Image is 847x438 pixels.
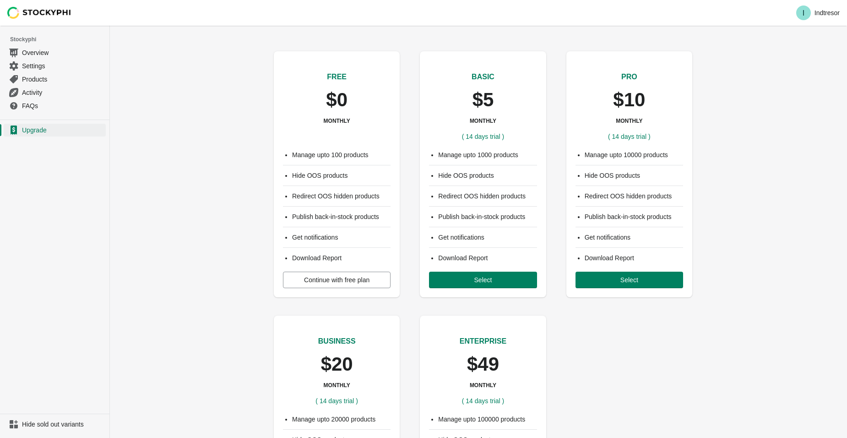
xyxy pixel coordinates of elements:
li: Hide OOS products [585,171,683,180]
span: Hide sold out variants [22,420,104,429]
button: Continue with free plan [283,272,391,288]
li: Manage upto 100 products [292,150,391,159]
span: Products [22,75,104,84]
button: Avatar with initials IIndtresor [793,4,843,22]
li: Get notifications [585,233,683,242]
li: Download Report [292,253,391,263]
li: Download Report [438,253,537,263]
span: Settings [22,61,104,71]
span: BASIC [472,73,494,81]
a: FAQs [4,99,106,112]
a: Products [4,72,106,86]
span: BUSINESS [318,337,356,345]
h3: MONTHLY [324,382,350,389]
li: Redirect OOS hidden products [438,192,537,201]
span: PRO [621,73,637,81]
p: $20 [321,354,353,374]
li: Publish back-in-stock products [438,212,537,221]
li: Manage upto 10000 products [585,150,683,159]
li: Manage upto 1000 products [438,150,537,159]
p: Indtresor [814,9,840,16]
a: Upgrade [4,124,106,137]
li: Redirect OOS hidden products [585,192,683,201]
h3: MONTHLY [324,117,350,125]
a: Settings [4,59,106,72]
li: Publish back-in-stock products [292,212,391,221]
li: Hide OOS products [292,171,391,180]
img: Stockyphi [7,7,71,19]
span: Select [620,276,638,284]
span: Select [474,276,492,284]
span: FREE [327,73,347,81]
li: Download Report [585,253,683,263]
li: Manage upto 100000 products [438,415,537,424]
p: $10 [613,90,645,110]
span: ENTERPRISE [460,337,506,345]
a: Hide sold out variants [4,418,106,431]
li: Manage upto 20000 products [292,415,391,424]
h3: MONTHLY [470,117,496,125]
li: Get notifications [438,233,537,242]
span: ( 14 days trial ) [462,133,505,140]
span: Activity [22,88,104,97]
span: ( 14 days trial ) [315,397,358,405]
button: Select [429,272,537,288]
h3: MONTHLY [470,382,496,389]
span: FAQs [22,101,104,110]
li: Redirect OOS hidden products [292,192,391,201]
h3: MONTHLY [616,117,642,125]
span: ( 14 days trial ) [608,133,651,140]
li: Publish back-in-stock products [585,212,683,221]
span: Overview [22,48,104,57]
a: Activity [4,86,106,99]
li: Hide OOS products [438,171,537,180]
button: Select [576,272,683,288]
span: Stockyphi [10,35,109,44]
p: $5 [472,90,494,110]
span: Avatar with initials I [796,5,811,20]
span: Continue with free plan [304,276,369,284]
li: Get notifications [292,233,391,242]
p: $49 [467,354,499,374]
p: $0 [326,90,347,110]
a: Overview [4,46,106,59]
text: I [803,9,804,17]
span: ( 14 days trial ) [462,397,505,405]
span: Upgrade [22,126,104,135]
